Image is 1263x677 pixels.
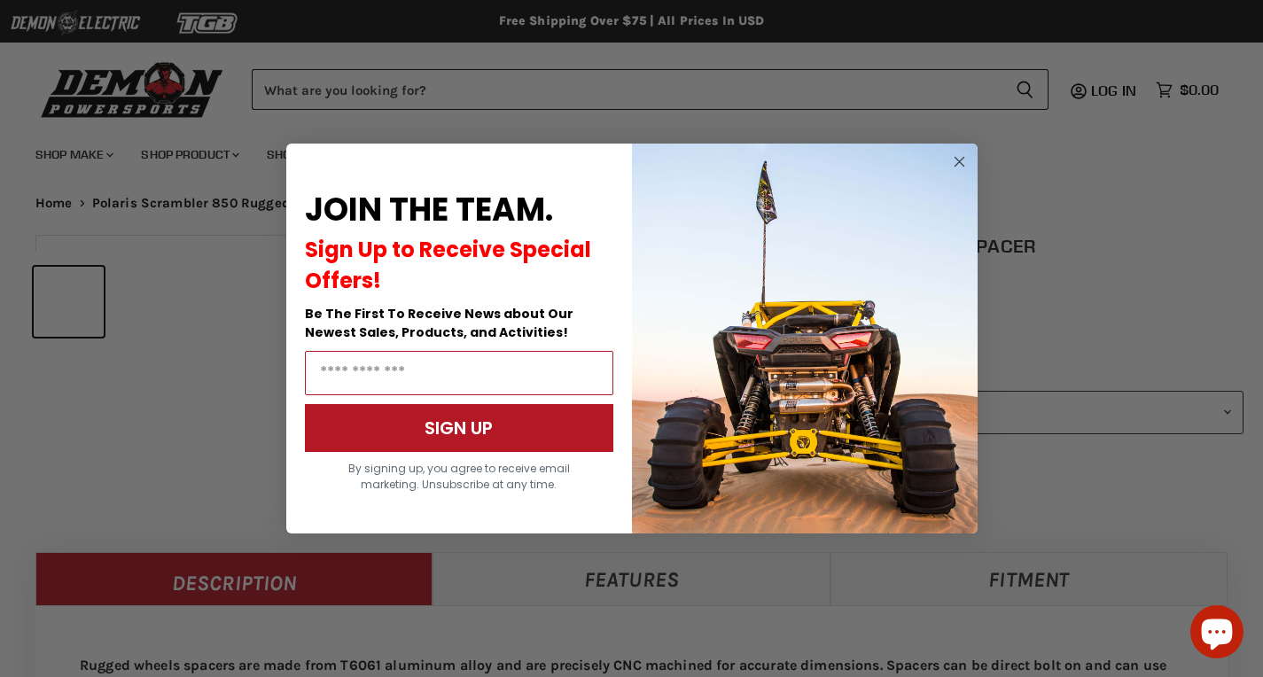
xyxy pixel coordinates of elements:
span: Sign Up to Receive Special Offers! [305,235,591,295]
img: a9095488-b6e7-41ba-879d-588abfab540b.jpeg [632,144,978,533]
button: Close dialog [948,151,971,173]
inbox-online-store-chat: Shopify online store chat [1185,605,1249,663]
input: Email Address [305,351,613,395]
span: JOIN THE TEAM. [305,187,553,232]
button: SIGN UP [305,404,613,452]
span: Be The First To Receive News about Our Newest Sales, Products, and Activities! [305,305,573,341]
span: By signing up, you agree to receive email marketing. Unsubscribe at any time. [348,461,570,492]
